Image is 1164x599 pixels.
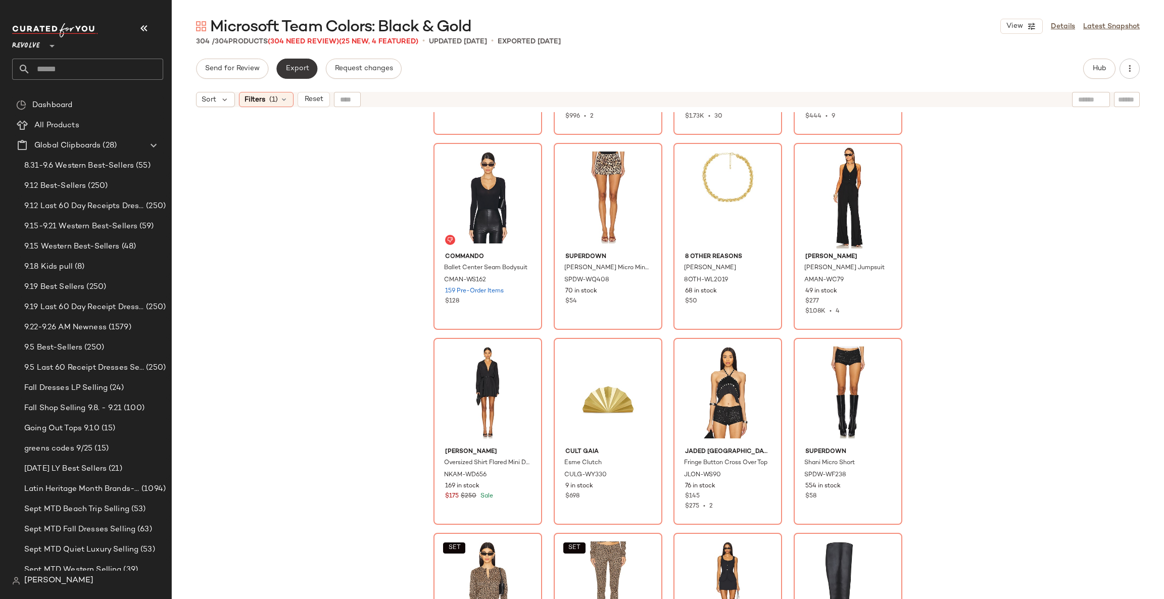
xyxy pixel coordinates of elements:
[832,113,835,120] span: 9
[196,38,215,45] span: 304 /
[590,113,594,120] span: 2
[443,542,465,554] button: SET
[84,281,106,293] span: (250)
[24,423,100,434] span: Going Out Tops 9.10
[564,276,609,285] span: SPDW-WQ408
[24,302,144,313] span: 9.19 Last 60 Day Receipt Dresses Selling
[86,180,108,192] span: (250)
[108,382,124,394] span: (24)
[685,113,704,120] span: $1.73K
[24,261,73,273] span: 9.18 Kids pull
[445,287,504,296] span: 159 Pre-Order Items
[138,544,155,556] span: (53)
[1006,22,1023,30] span: View
[1000,19,1043,34] button: View
[205,65,260,73] span: Send for Review
[16,100,26,110] img: svg%3e
[677,146,779,248] img: 8OTH-WL2019_V1.jpg
[437,341,539,443] img: NKAM-WD656_V1.jpg
[797,341,899,443] img: SPDW-WF238_V1.jpg
[304,95,323,104] span: Reset
[269,94,278,105] span: (1)
[580,113,590,120] span: •
[276,59,317,79] button: Export
[444,471,487,480] span: NKAM-WD656
[565,482,593,491] span: 9 in stock
[24,524,135,535] span: Sept MTD Fall Dresses Selling
[805,492,816,501] span: $58
[684,276,728,285] span: 8OTH-WL2019
[478,493,493,500] span: Sale
[709,503,713,510] span: 2
[804,471,846,480] span: SPDW-WF238
[135,524,152,535] span: (63)
[565,113,580,120] span: $996
[24,221,137,232] span: 9.15-9.21 Western Best-Sellers
[684,264,736,273] span: [PERSON_NAME]
[24,281,84,293] span: 9.19 Best Sellers
[445,482,479,491] span: 169 in stock
[565,447,651,457] span: Cult Gaia
[196,36,418,47] div: Products
[24,342,82,354] span: 9.5 Best-Sellers
[444,276,486,285] span: CMAN-WS162
[498,36,561,47] p: Exported [DATE]
[107,463,122,475] span: (21)
[1092,65,1106,73] span: Hub
[568,544,580,552] span: SET
[24,241,120,253] span: 9.15 Western Best-Sellers
[685,503,699,510] span: $275
[24,443,92,455] span: greens codes 9/25
[245,94,265,105] span: Filters
[804,459,855,468] span: Shani Micro Short
[334,65,393,73] span: Request changes
[821,113,832,120] span: •
[12,577,20,585] img: svg%3e
[564,471,607,480] span: CULG-WY330
[32,99,72,111] span: Dashboard
[122,403,144,414] span: (100)
[704,113,714,120] span: •
[24,160,134,172] span: 8.31-9.6 Western Best-Sellers
[144,201,166,212] span: (250)
[685,447,770,457] span: Jaded [GEOGRAPHIC_DATA]
[144,302,166,313] span: (250)
[429,36,487,47] p: updated [DATE]
[564,459,602,468] span: Esme Clutch
[445,492,459,501] span: $175
[677,341,779,443] img: JLON-WS90_V1.jpg
[805,253,891,262] span: [PERSON_NAME]
[339,38,418,45] span: (25 New, 4 Featured)
[107,322,131,333] span: (1579)
[797,146,899,248] img: AMAN-WC79_V1.jpg
[684,471,721,480] span: JLON-WS90
[445,253,530,262] span: Commando
[24,403,122,414] span: Fall Shop Selling 9.8. - 9.21
[557,146,659,248] img: SPDW-WQ408_V1.jpg
[563,542,586,554] button: SET
[685,482,715,491] span: 76 in stock
[24,382,108,394] span: Fall Dresses LP Selling
[298,92,330,107] button: Reset
[565,297,577,306] span: $54
[804,264,885,273] span: [PERSON_NAME] Jumpsuit
[12,23,98,37] img: cfy_white_logo.C9jOOHJF.svg
[101,140,117,152] span: (28)
[121,564,138,576] span: (39)
[422,35,425,47] span: •
[448,544,460,552] span: SET
[285,65,309,73] span: Export
[826,308,836,315] span: •
[139,483,166,495] span: (1094)
[100,423,116,434] span: (15)
[565,287,597,296] span: 70 in stock
[129,504,146,515] span: (53)
[445,447,530,457] span: [PERSON_NAME]
[82,342,104,354] span: (250)
[24,201,144,212] span: 9.12 Last 60 Day Receipts Dresses
[202,94,216,105] span: Sort
[1083,59,1115,79] button: Hub
[120,241,136,253] span: (48)
[447,237,453,243] img: svg%3e
[196,21,206,31] img: svg%3e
